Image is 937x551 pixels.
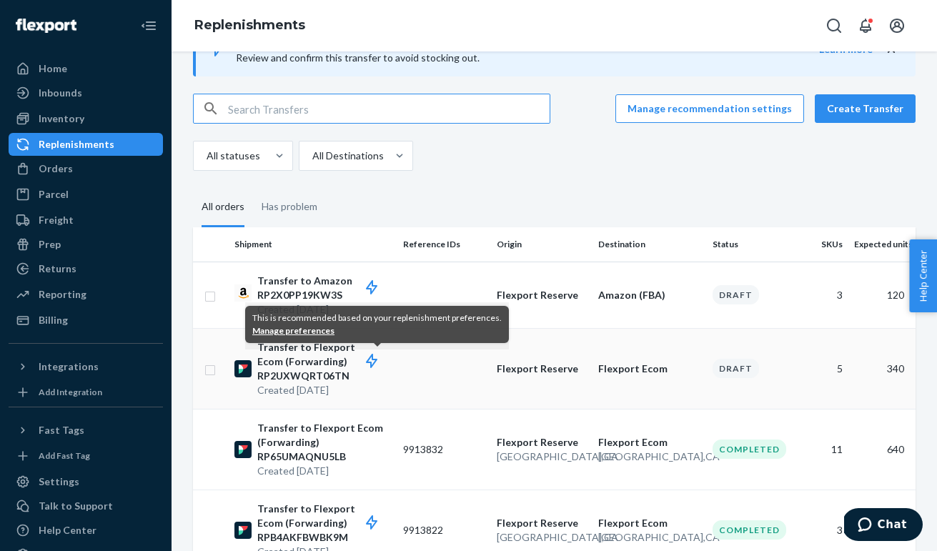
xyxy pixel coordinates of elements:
div: Help Center [39,523,96,537]
td: 11 [801,409,848,490]
input: All statuses [205,149,207,163]
div: Add Fast Tag [39,450,90,462]
p: Flexport Ecom [598,435,701,450]
td: 640 [848,409,916,490]
div: Completed [713,520,786,540]
div: Orders [39,162,73,176]
div: All orders [202,188,244,227]
div: Inbounds [39,86,82,100]
iframe: Opens a widget where you can chat to one of our agents [844,508,923,544]
div: Returns [39,262,76,276]
div: Talk to Support [39,499,113,513]
a: Home [9,57,163,80]
input: All Destinations [311,149,312,163]
div: All statuses [207,149,260,163]
button: Open notifications [851,11,880,40]
p: Transfer to Flexport Ecom (Forwarding) RPB4AKFBWBK9M [257,502,392,545]
a: Prep [9,233,163,256]
td: 3 [801,262,848,328]
a: Help Center [9,519,163,542]
a: Settings [9,470,163,493]
button: Manage recommendation settings [615,94,804,123]
th: Status [707,227,801,262]
div: Reporting [39,287,86,302]
a: Add Fast Tag [9,447,163,465]
div: Inventory [39,111,84,126]
td: 340 [848,328,916,409]
a: Billing [9,309,163,332]
div: Fast Tags [39,423,84,437]
button: Create Transfer [815,94,916,123]
div: Freight [39,213,74,227]
a: Inbounds [9,81,163,104]
th: Expected units [848,227,916,262]
button: Open account menu [883,11,911,40]
button: Open Search Box [820,11,848,40]
a: Add Integration [9,384,163,401]
p: Transfer to Amazon RP2X0PP19KW3S [257,274,392,302]
p: [GEOGRAPHIC_DATA] , CA [497,450,586,464]
th: Shipment [229,227,397,262]
a: Replenishments [194,17,305,33]
p: Flexport Reserve [497,435,586,450]
div: Integrations [39,359,99,374]
button: Talk to Support [9,495,163,517]
p: Flexport Reserve [497,288,586,302]
div: Completed [713,440,786,459]
button: Integrations [9,355,163,378]
a: Reporting [9,283,163,306]
th: Reference IDs [397,227,492,262]
a: Parcel [9,183,163,206]
td: 9913832 [397,409,492,490]
p: Created [DATE] [257,464,392,478]
th: Origin [491,227,592,262]
span: Review and confirm this transfer to avoid stocking out. [236,51,480,64]
th: SKUs [801,227,848,262]
p: Flexport Ecom [598,362,701,376]
div: All Destinations [312,149,384,163]
p: Flexport Reserve [497,362,586,376]
td: 5 [801,328,848,409]
p: Created [DATE] [257,383,392,397]
div: Draft [713,359,759,378]
div: Settings [39,475,79,489]
a: Returns [9,257,163,280]
button: Help Center [909,239,937,312]
button: Fast Tags [9,419,163,442]
a: Orders [9,157,163,180]
button: Close Navigation [134,11,163,40]
div: Billing [39,313,68,327]
ol: breadcrumbs [183,5,317,46]
img: Flexport logo [16,19,76,33]
td: 120 [848,262,916,328]
p: [GEOGRAPHIC_DATA] , CA [497,530,586,545]
p: [GEOGRAPHIC_DATA] , CA [598,530,701,545]
div: Draft [713,285,759,304]
a: Inventory [9,107,163,130]
div: This is recommended based on your replenishment preferences. [245,306,509,343]
div: Replenishments [39,137,114,152]
a: Manage preferences [252,325,334,336]
p: [GEOGRAPHIC_DATA] , CA [598,450,701,464]
div: Home [39,61,67,76]
p: Transfer to Flexport Ecom (Forwarding) RP65UMAQNU5LB [257,421,392,464]
a: Freight [9,209,163,232]
div: Add Integration [39,386,102,398]
p: Flexport Ecom [598,516,701,530]
th: Destination [593,227,707,262]
input: Search Transfers [228,94,550,123]
p: Transfer to Flexport Ecom (Forwarding) RP2UXWQRT06TN [257,340,392,383]
p: Amazon (FBA) [598,288,701,302]
div: Has problem [262,188,317,225]
a: Replenishments [9,133,163,156]
div: Prep [39,237,61,252]
div: Parcel [39,187,69,202]
p: Flexport Reserve [497,516,586,530]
